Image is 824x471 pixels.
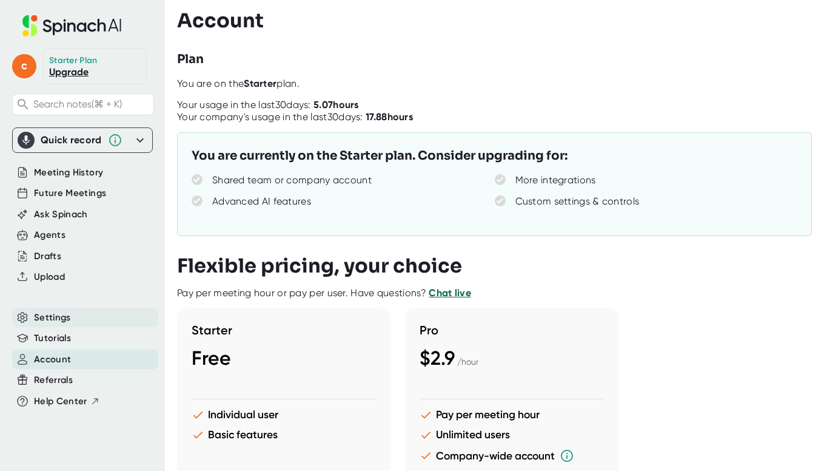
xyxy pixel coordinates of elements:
div: Quick record [18,128,147,152]
b: 17.88 hours [366,111,413,123]
h3: Plan [177,50,204,69]
h3: Starter [192,323,376,337]
div: Shared team or company account [212,174,372,186]
button: Upload [34,270,65,284]
button: Tutorials [34,331,71,345]
h3: You are currently on the Starter plan. Consider upgrading for: [192,147,568,165]
span: Search notes (⌘ + K) [33,98,122,110]
span: You are on the plan. [177,78,300,89]
div: Pay per meeting hour or pay per user. Have questions? [177,287,471,299]
span: Free [192,347,231,370]
li: Pay per meeting hour [420,408,604,421]
span: $2.9 [420,347,455,370]
h3: Account [177,9,264,32]
div: Your company's usage in the last 30 days: [177,111,413,123]
b: 5.07 hours [313,99,359,110]
div: Advanced AI features [212,195,311,208]
button: Meeting History [34,166,103,180]
div: Your usage in the last 30 days: [177,99,359,111]
a: Chat live [429,287,471,299]
button: Account [34,353,71,367]
li: Basic features [192,429,376,441]
button: Referrals [34,373,73,387]
div: Quick record [41,134,102,146]
h3: Pro [420,323,604,337]
h3: Flexible pricing, your choice [177,254,462,277]
button: Settings [34,311,71,325]
button: Help Center [34,395,100,408]
span: / hour [457,357,478,367]
b: Starter [244,78,276,89]
iframe: Intercom live chat [783,430,812,459]
a: Upgrade [49,66,89,78]
li: Unlimited users [420,429,604,441]
div: More integrations [515,174,596,186]
button: Future Meetings [34,186,106,200]
button: Agents [34,228,65,242]
button: Ask Spinach [34,208,88,222]
li: Individual user [192,408,376,421]
span: Help Center [34,395,87,408]
span: c [12,54,36,78]
div: Custom settings & controls [515,195,640,208]
div: Starter Plan [49,55,98,66]
button: Drafts [34,249,61,263]
li: Company-wide account [420,449,604,463]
